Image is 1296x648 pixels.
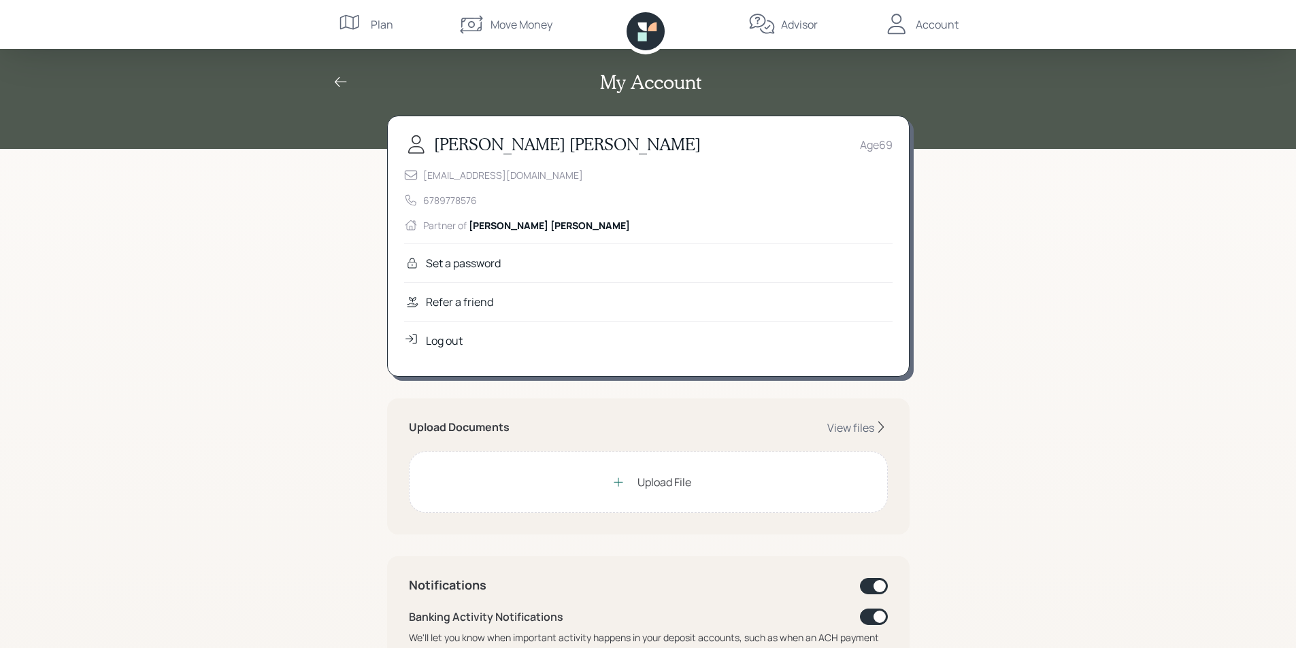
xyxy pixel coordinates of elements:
[409,578,486,593] h4: Notifications
[423,193,477,207] div: 6789778576
[409,609,563,625] div: Banking Activity Notifications
[423,218,630,233] div: Partner of
[469,219,630,232] span: [PERSON_NAME] [PERSON_NAME]
[637,474,691,490] div: Upload File
[827,420,874,435] div: View files
[916,16,959,33] div: Account
[781,16,818,33] div: Advisor
[426,255,501,271] div: Set a password
[434,135,701,154] h3: [PERSON_NAME] [PERSON_NAME]
[409,421,510,434] h5: Upload Documents
[491,16,552,33] div: Move Money
[860,137,893,153] div: Age 69
[426,294,493,310] div: Refer a friend
[423,168,583,182] div: [EMAIL_ADDRESS][DOMAIN_NAME]
[371,16,393,33] div: Plan
[426,332,463,349] div: Log out
[600,71,701,94] h2: My Account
